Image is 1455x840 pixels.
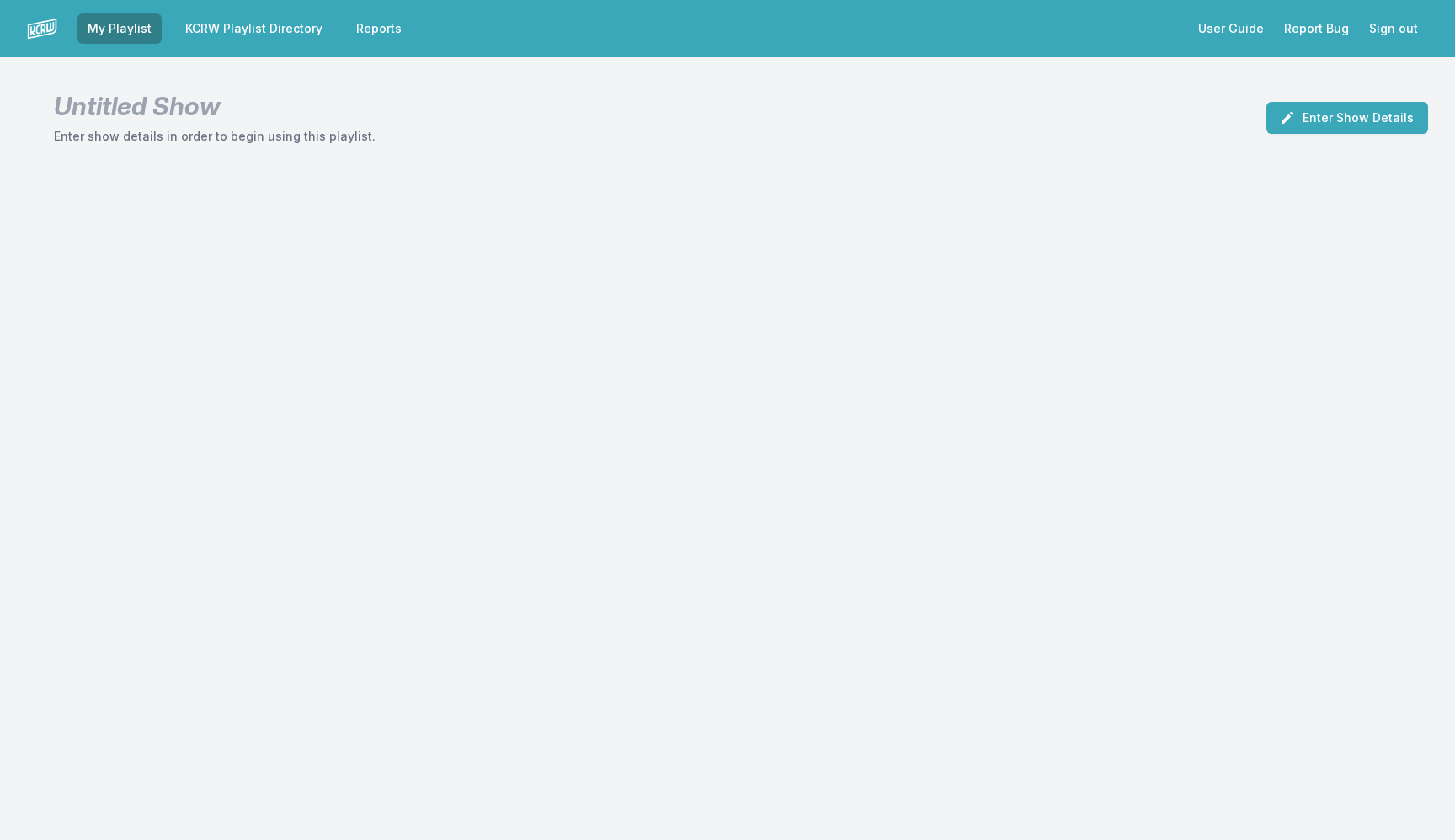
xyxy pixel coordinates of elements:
h1: Untitled Show [54,91,376,121]
p: Enter show details in order to begin using this playlist. [54,128,376,145]
a: KCRW Playlist Directory [175,13,333,44]
a: Report Bug [1274,13,1359,44]
button: Enter Show Details [1266,102,1428,134]
a: User Guide [1188,13,1274,44]
a: Reports [346,13,412,44]
img: logo-white-87cec1fa9cbef997252546196dc51331.png [27,13,57,44]
a: My Playlist [77,13,162,44]
button: Sign out [1359,13,1428,44]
